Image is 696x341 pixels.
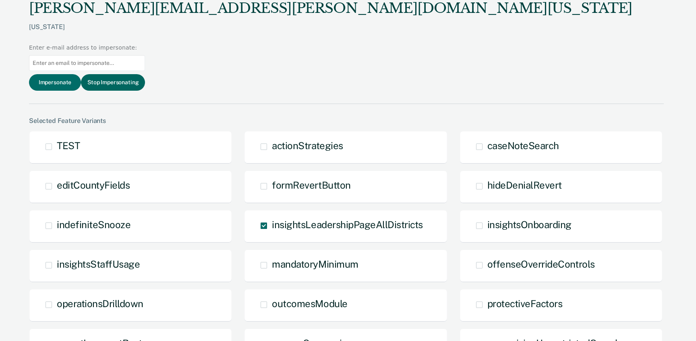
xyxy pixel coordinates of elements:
[29,44,145,52] div: Enter e-mail address to impersonate:
[81,74,145,91] button: Stop Impersonating
[29,55,145,71] input: Enter an email to impersonate...
[487,140,559,151] span: caseNoteSearch
[57,179,130,191] span: editCountyFields
[29,23,632,44] div: [US_STATE]
[57,258,140,270] span: insightsStaffUsage
[272,298,347,309] span: outcomesModule
[57,298,143,309] span: operationsDrilldown
[272,179,350,191] span: formRevertButton
[487,298,563,309] span: protectiveFactors
[57,140,80,151] span: TEST
[272,258,358,270] span: mandatoryMinimum
[272,140,343,151] span: actionStrategies
[487,179,562,191] span: hideDenialRevert
[272,219,423,230] span: insightsLeadershipPageAllDistricts
[57,219,130,230] span: indefiniteSnooze
[29,74,81,91] button: Impersonate
[487,219,572,230] span: insightsOnboarding
[487,258,595,270] span: offenseOverrideControls
[29,117,664,125] div: Selected Feature Variants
